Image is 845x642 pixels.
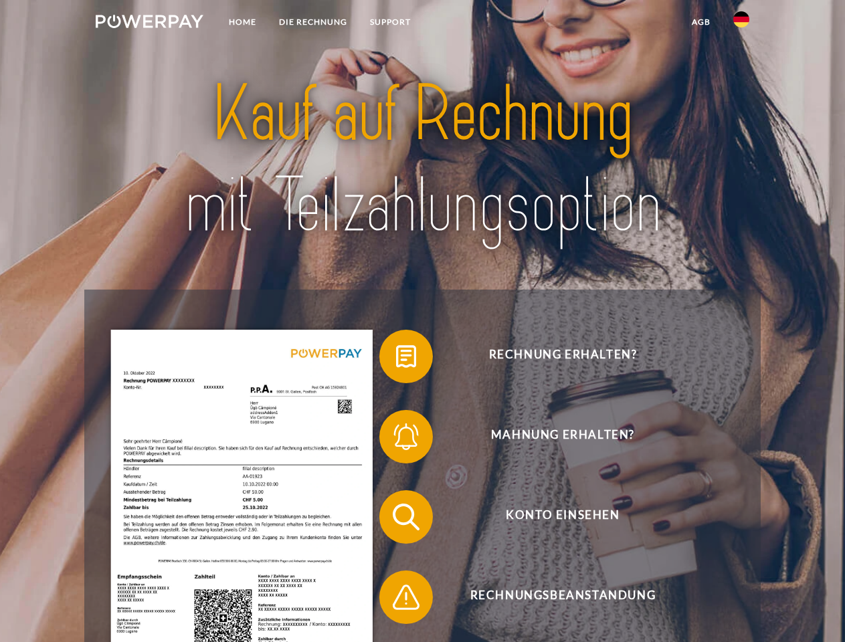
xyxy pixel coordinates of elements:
img: qb_warning.svg [389,580,423,614]
span: Rechnungsbeanstandung [399,570,727,624]
button: Rechnungsbeanstandung [379,570,727,624]
img: logo-powerpay-white.svg [96,15,203,28]
button: Konto einsehen [379,490,727,544]
a: agb [680,10,722,34]
button: Rechnung erhalten? [379,330,727,383]
a: SUPPORT [359,10,422,34]
span: Rechnung erhalten? [399,330,727,383]
a: Home [217,10,268,34]
img: qb_search.svg [389,500,423,534]
img: title-powerpay_de.svg [128,64,717,256]
span: Konto einsehen [399,490,727,544]
img: qb_bill.svg [389,340,423,373]
img: qb_bell.svg [389,420,423,453]
a: DIE RECHNUNG [268,10,359,34]
button: Mahnung erhalten? [379,410,727,463]
img: de [733,11,749,27]
span: Mahnung erhalten? [399,410,727,463]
